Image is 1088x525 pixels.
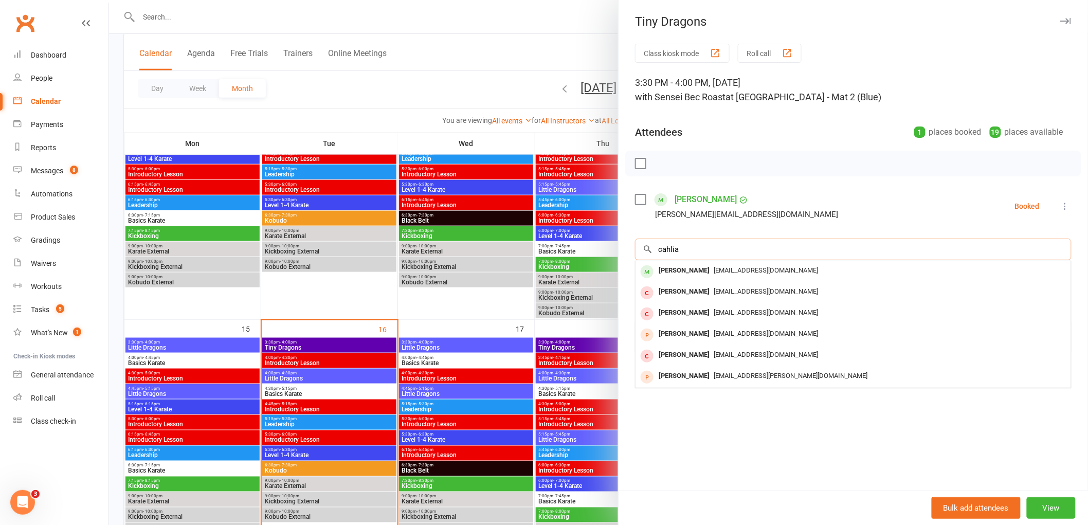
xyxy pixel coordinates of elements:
[31,236,60,244] div: Gradings
[655,305,714,320] div: [PERSON_NAME]
[31,213,75,221] div: Product Sales
[655,208,838,221] div: [PERSON_NAME][EMAIL_ADDRESS][DOMAIN_NAME]
[13,229,108,252] a: Gradings
[13,275,108,298] a: Workouts
[13,113,108,136] a: Payments
[714,266,818,274] span: [EMAIL_ADDRESS][DOMAIN_NAME]
[31,259,56,267] div: Waivers
[13,298,108,321] a: Tasks 5
[13,136,108,159] a: Reports
[31,490,40,498] span: 3
[31,74,52,82] div: People
[31,394,55,402] div: Roll call
[31,97,61,105] div: Calendar
[655,327,714,341] div: [PERSON_NAME]
[31,143,56,152] div: Reports
[635,125,682,139] div: Attendees
[13,387,108,410] a: Roll call
[12,10,38,36] a: Clubworx
[990,126,1001,138] div: 19
[655,263,714,278] div: [PERSON_NAME]
[31,190,72,198] div: Automations
[56,304,64,313] span: 5
[13,206,108,229] a: Product Sales
[635,44,730,63] button: Class kiosk mode
[714,351,818,358] span: [EMAIL_ADDRESS][DOMAIN_NAME]
[726,92,881,102] span: at [GEOGRAPHIC_DATA] - Mat 2 (Blue)
[932,497,1021,519] button: Bulk add attendees
[619,14,1088,29] div: Tiny Dragons
[13,321,108,345] a: What's New1
[31,417,76,425] div: Class check-in
[635,239,1072,260] input: Search to add attendees
[13,90,108,113] a: Calendar
[914,126,926,138] div: 1
[675,191,737,208] a: [PERSON_NAME]
[73,328,81,336] span: 1
[714,309,818,316] span: [EMAIL_ADDRESS][DOMAIN_NAME]
[714,330,818,337] span: [EMAIL_ADDRESS][DOMAIN_NAME]
[31,120,63,129] div: Payments
[641,329,654,341] div: prospect
[641,371,654,384] div: prospect
[641,350,654,363] div: member
[641,307,654,320] div: member
[10,490,35,515] iframe: Intercom live chat
[13,67,108,90] a: People
[990,125,1063,139] div: places available
[1027,497,1076,519] button: View
[70,166,78,174] span: 8
[641,265,654,278] div: member
[714,287,818,295] span: [EMAIL_ADDRESS][DOMAIN_NAME]
[31,167,63,175] div: Messages
[31,51,66,59] div: Dashboard
[655,348,714,363] div: [PERSON_NAME]
[1015,203,1040,210] div: Booked
[13,44,108,67] a: Dashboard
[714,372,867,379] span: [EMAIL_ADDRESS][PERSON_NAME][DOMAIN_NAME]
[31,282,62,291] div: Workouts
[655,369,714,384] div: [PERSON_NAME]
[31,371,94,379] div: General attendance
[31,329,68,337] div: What's New
[635,76,1072,104] div: 3:30 PM - 4:00 PM, [DATE]
[13,252,108,275] a: Waivers
[31,305,49,314] div: Tasks
[13,183,108,206] a: Automations
[635,92,726,102] span: with Sensei Bec Roast
[641,286,654,299] div: member
[13,410,108,433] a: Class kiosk mode
[738,44,802,63] button: Roll call
[13,364,108,387] a: General attendance kiosk mode
[655,284,714,299] div: [PERSON_NAME]
[13,159,108,183] a: Messages 8
[914,125,982,139] div: places booked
